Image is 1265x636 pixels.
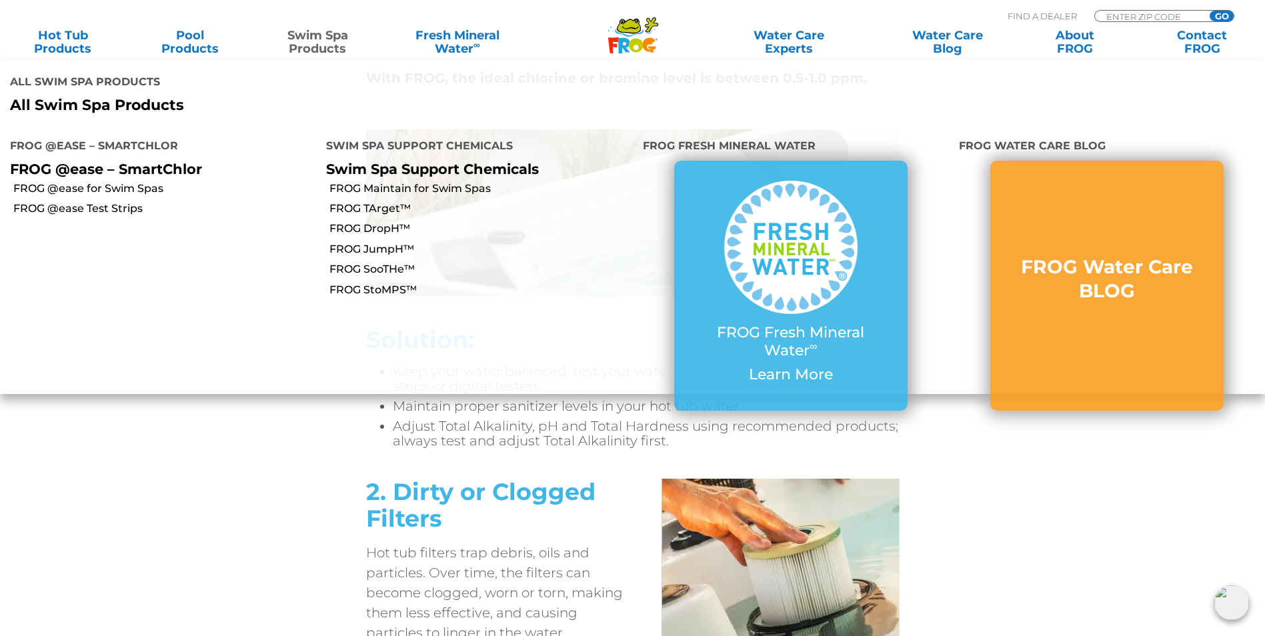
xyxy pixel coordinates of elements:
p: FROG @ease – SmartChlor [10,161,306,177]
a: FROG Maintain for Swim Spas [329,181,632,196]
a: FROG TArget™ [329,201,632,216]
sup: ∞ [473,39,480,50]
a: FROG JumpH™ [329,242,632,257]
a: FROG @ease Test Strips [13,201,316,216]
a: Swim SpaProducts [268,29,367,55]
a: Hot TubProducts [13,29,113,55]
img: openIcon [1214,585,1249,620]
h4: All Swim Spa Products [10,70,623,97]
a: Swim Spa Support Chemicals [326,161,539,177]
a: FROG Fresh Mineral Water∞ Learn More [701,181,881,390]
a: FROG Water Care BLOG [1017,255,1197,317]
h4: FROG Water Care BLOG [959,134,1255,161]
li: Adjust Total Alkalinity, pH and Total Hardness using recommended products; always test and adjust... [393,419,900,448]
a: FROG DropH™ [329,221,632,236]
span: 2. Dirty or Clogged Filters [366,477,595,533]
a: Water CareExperts [709,29,870,55]
a: FROG StoMPS™ [329,283,632,297]
h3: FROG Water Care BLOG [1017,255,1197,303]
a: Fresh MineralWater∞ [395,29,519,55]
a: FROG @ease for Swim Spas [13,181,316,196]
a: AboutFROG [1025,29,1124,55]
p: Find A Dealer [1008,10,1077,22]
a: Water CareBlog [898,29,997,55]
p: FROG Fresh Mineral Water [701,324,881,359]
input: GO [1210,11,1234,21]
a: All Swim Spa Products [10,97,623,114]
h4: FROG Fresh Mineral Water [643,134,939,161]
a: PoolProducts [141,29,240,55]
a: ContactFROG [1152,29,1252,55]
p: Learn More [701,366,881,383]
a: FROG SooTHe™ [329,262,632,277]
li: Maintain proper sanitizer levels in your hot tub water. [393,399,900,413]
sup: ∞ [810,339,818,353]
h4: Swim Spa Support Chemicals [326,134,622,161]
input: Zip Code Form [1105,11,1195,22]
h4: FROG @ease – SmartChlor [10,134,306,161]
